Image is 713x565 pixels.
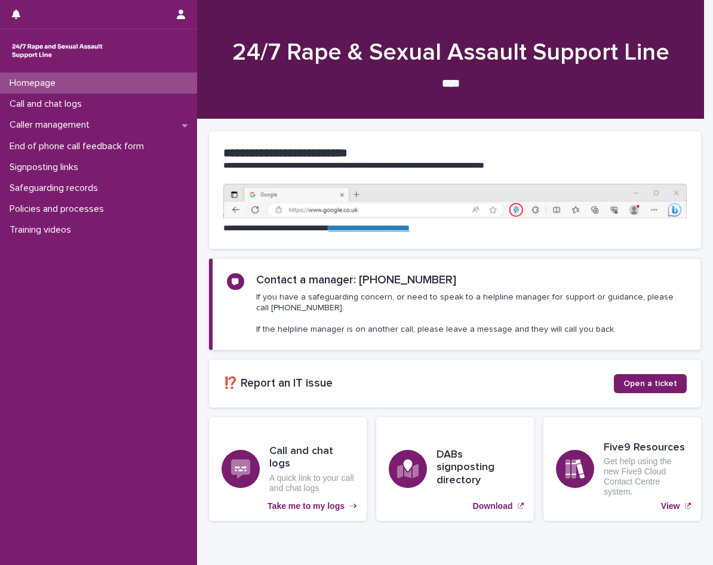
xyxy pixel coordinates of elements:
[543,417,701,521] a: View
[5,162,88,173] p: Signposting links
[223,184,687,218] img: https%3A%2F%2Fcdn.document360.io%2F0deca9d6-0dac-4e56-9e8f-8d9979bfce0e%2FImages%2FDocumentation%...
[5,98,91,110] p: Call and chat logs
[5,141,153,152] p: End of phone call feedback form
[5,203,113,215] p: Policies and processes
[604,456,689,496] p: Get help using the new Five9 Cloud Contact Centre system.
[269,473,354,493] p: A quick link to your call and chat logs
[10,39,105,63] img: rhQMoQhaT3yELyF149Cw
[376,417,534,521] a: Download
[223,376,614,390] h2: ⁉️ Report an IT issue
[209,417,367,521] a: Take me to my logs
[268,501,345,511] p: Take me to my logs
[5,119,99,131] p: Caller management
[209,38,692,67] h1: 24/7 Rape & Sexual Assault Support Line
[256,292,686,335] p: If you have a safeguarding concern, or need to speak to a helpline manager for support or guidanc...
[437,449,521,487] h3: DABs signposting directory
[269,445,354,471] h3: Call and chat logs
[5,224,81,236] p: Training videos
[623,379,677,388] span: Open a ticket
[661,501,680,511] p: View
[473,501,513,511] p: Download
[604,441,689,455] h3: Five9 Resources
[5,183,107,194] p: Safeguarding records
[256,273,456,287] h2: Contact a manager: [PHONE_NUMBER]
[5,78,65,89] p: Homepage
[614,374,687,393] a: Open a ticket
